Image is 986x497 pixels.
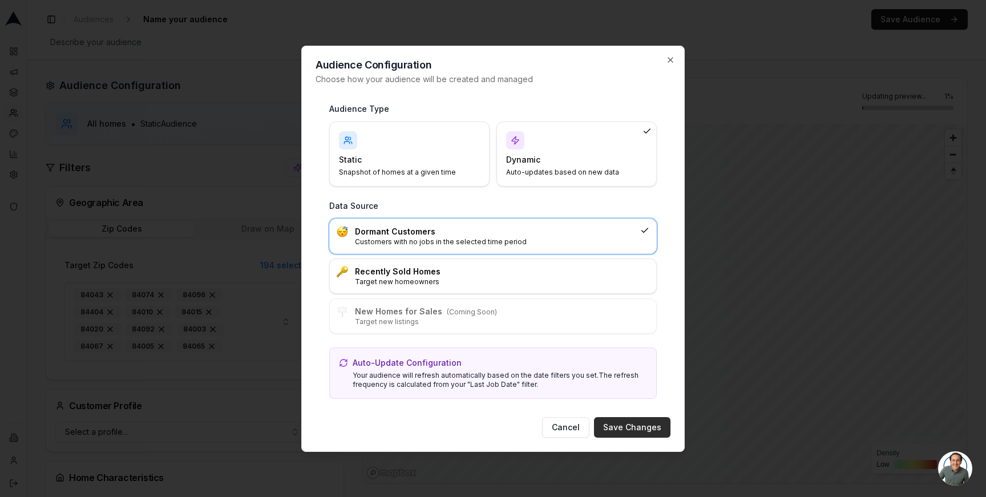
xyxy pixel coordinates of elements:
span: (Coming Soon) [447,308,497,316]
p: Auto-updates based on new data [506,168,633,177]
button: Cancel [542,417,589,438]
p: Customers with no jobs in the selected time period [355,237,636,247]
h4: Dynamic [506,154,633,165]
p: Snapshot of homes at a given time [339,168,466,177]
h4: Static [339,154,466,165]
img: :placard: [337,306,348,317]
h3: New Homes for Sales [355,306,649,317]
p: Target new listings [355,317,649,326]
p: Auto-Update Configuration [353,357,462,369]
h3: Data Source [329,200,657,212]
h3: Recently Sold Homes [355,266,649,277]
div: DynamicAuto-updates based on new data [496,122,657,187]
h2: Audience Configuration [316,60,670,70]
div: StaticSnapshot of homes at a given time [329,122,490,187]
div: :sleeping:Dormant CustomersCustomers with no jobs in the selected time period [329,219,657,254]
img: :sleeping: [337,226,348,237]
p: Your audience will refresh automatically based on the date filters you set. The refresh frequency... [353,371,647,389]
h3: Dormant Customers [355,226,636,237]
button: Save Changes [594,417,670,438]
p: Target new homeowners [355,277,649,286]
div: :placard:New Homes for Sales(Coming Soon)Target new listings [329,298,657,334]
p: Choose how your audience will be created and managed [316,74,670,85]
h3: Audience Type [329,103,657,115]
div: :key:Recently Sold HomesTarget new homeowners [329,258,657,294]
img: :key: [337,266,348,277]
